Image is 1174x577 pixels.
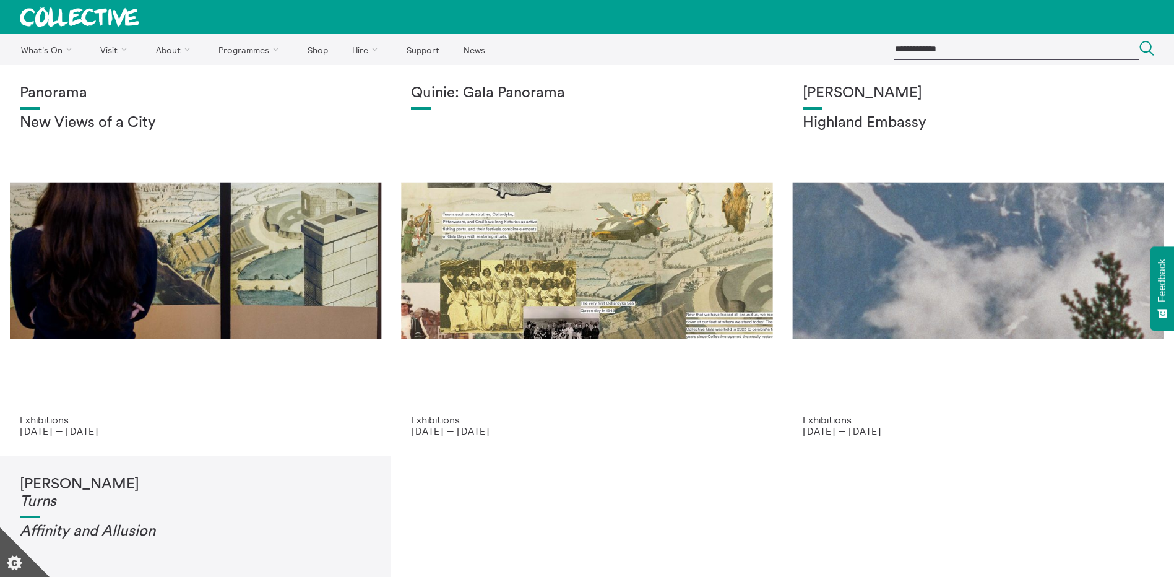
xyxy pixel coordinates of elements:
[395,34,450,65] a: Support
[783,65,1174,456] a: Solar wheels 17 [PERSON_NAME] Highland Embassy Exhibitions [DATE] — [DATE]
[1157,259,1168,302] span: Feedback
[90,34,143,65] a: Visit
[803,85,1154,102] h1: [PERSON_NAME]
[20,476,371,510] h1: [PERSON_NAME]
[20,425,371,436] p: [DATE] — [DATE]
[391,65,782,456] a: Josie Vallely Quinie: Gala Panorama Exhibitions [DATE] — [DATE]
[452,34,496,65] a: News
[20,85,371,102] h1: Panorama
[20,414,371,425] p: Exhibitions
[803,115,1154,132] h2: Highland Embassy
[342,34,394,65] a: Hire
[803,414,1154,425] p: Exhibitions
[20,524,139,539] em: Affinity and Allusi
[411,85,762,102] h1: Quinie: Gala Panorama
[10,34,87,65] a: What's On
[20,494,56,509] em: Turns
[20,115,371,132] h2: New Views of a City
[1150,246,1174,331] button: Feedback - Show survey
[208,34,295,65] a: Programmes
[411,414,762,425] p: Exhibitions
[145,34,205,65] a: About
[803,425,1154,436] p: [DATE] — [DATE]
[139,524,155,539] em: on
[296,34,339,65] a: Shop
[411,425,762,436] p: [DATE] — [DATE]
